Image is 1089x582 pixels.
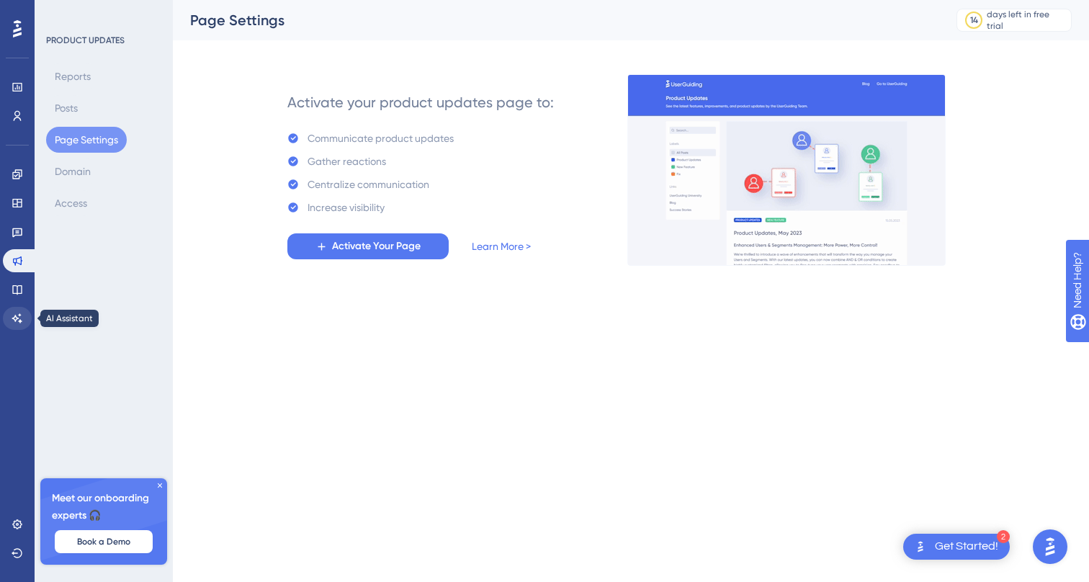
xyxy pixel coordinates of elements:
[627,74,946,266] img: 253145e29d1258e126a18a92d52e03bb.gif
[46,190,96,216] button: Access
[190,10,920,30] div: Page Settings
[46,63,99,89] button: Reports
[46,158,99,184] button: Domain
[472,238,531,255] a: Learn More >
[52,490,156,524] span: Meet our onboarding experts 🎧
[46,127,127,153] button: Page Settings
[308,153,386,170] div: Gather reactions
[308,176,429,193] div: Centralize communication
[46,95,86,121] button: Posts
[308,199,385,216] div: Increase visibility
[1028,525,1072,568] iframe: UserGuiding AI Assistant Launcher
[308,130,454,147] div: Communicate product updates
[34,4,90,21] span: Need Help?
[997,530,1010,543] div: 2
[287,233,449,259] button: Activate Your Page
[987,9,1067,32] div: days left in free trial
[287,92,554,112] div: Activate your product updates page to:
[903,534,1010,560] div: Open Get Started! checklist, remaining modules: 2
[332,238,421,255] span: Activate Your Page
[55,530,153,553] button: Book a Demo
[46,35,125,46] div: PRODUCT UPDATES
[77,536,130,547] span: Book a Demo
[935,539,998,555] div: Get Started!
[912,538,929,555] img: launcher-image-alternative-text
[970,14,978,26] div: 14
